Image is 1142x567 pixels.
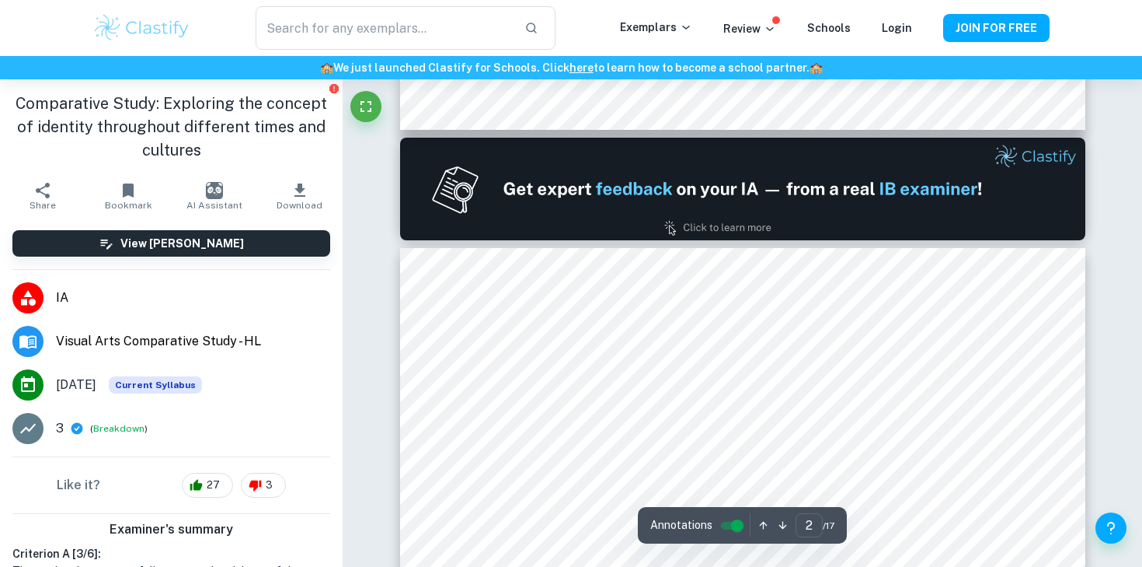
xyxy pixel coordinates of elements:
button: Fullscreen [350,91,381,122]
h6: Examiner's summary [6,520,336,539]
span: Bookmark [105,200,152,211]
p: Exemplars [620,19,692,36]
a: Login [882,22,912,34]
span: 🏫 [320,61,333,74]
button: View [PERSON_NAME] [12,230,330,257]
span: AI Assistant [186,200,242,211]
button: Download [257,174,343,218]
button: Breakdown [93,422,144,436]
button: Report issue [328,82,339,94]
p: 3 [56,419,64,438]
span: Visual Arts Comparative Study - HL [56,332,330,351]
span: [DATE] [56,376,96,394]
span: / 17 [823,519,834,533]
a: Schools [807,22,851,34]
button: Help and Feedback [1095,513,1126,544]
span: 27 [198,478,228,493]
button: JOIN FOR FREE [943,14,1050,42]
button: AI Assistant [172,174,257,218]
img: Clastify logo [92,12,191,44]
div: 3 [241,473,286,498]
h6: View [PERSON_NAME] [120,235,244,252]
input: Search for any exemplars... [256,6,512,50]
span: Current Syllabus [109,376,202,394]
span: Share [30,200,56,211]
a: here [569,61,594,74]
span: Download [277,200,322,211]
div: This exemplar is based on the current syllabus. Feel free to refer to it for inspiration/ideas wh... [109,376,202,394]
h6: We just launched Clastify for Schools. Click to learn how to become a school partner. [3,59,1139,76]
span: 3 [257,478,281,493]
div: 27 [182,473,233,498]
h6: Criterion A [ 3 / 6 ]: [12,545,330,562]
span: 🏫 [809,61,823,74]
img: AI Assistant [206,182,223,199]
img: Ad [400,138,1085,240]
button: Bookmark [85,174,171,218]
h1: Comparative Study: Exploring the concept of identity throughout different times and cultures [12,92,330,162]
h6: Like it? [57,476,100,495]
span: ( ) [90,422,148,436]
span: Annotations [650,517,712,534]
span: IA [56,289,330,307]
p: Review [723,20,776,37]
